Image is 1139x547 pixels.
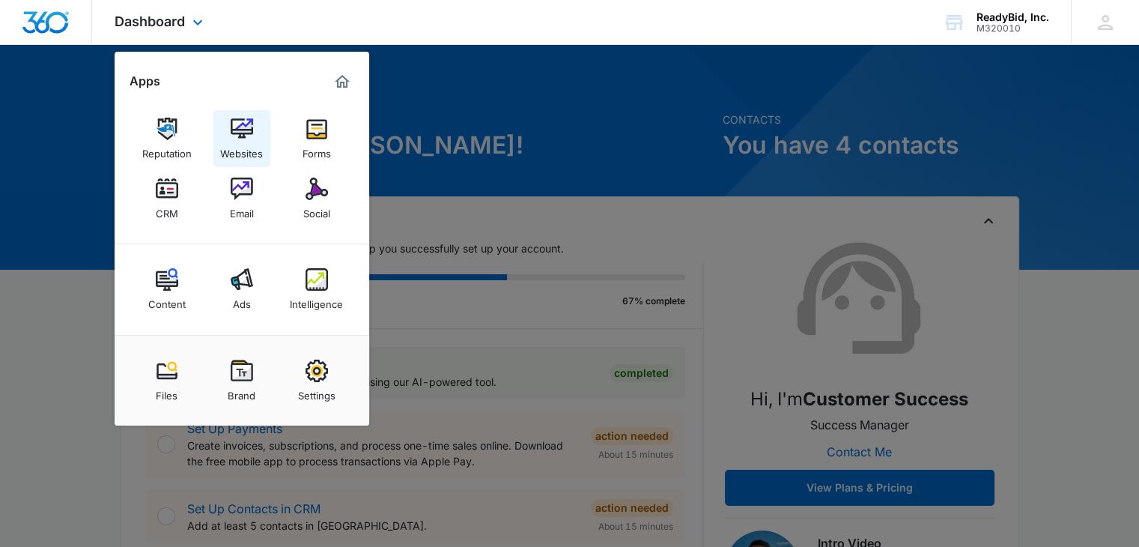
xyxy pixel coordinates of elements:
[139,170,195,227] a: CRM
[976,11,1049,23] div: account name
[115,13,185,29] span: Dashboard
[220,140,263,160] div: Websites
[288,261,345,318] a: Intelligence
[213,352,270,409] a: Brand
[213,261,270,318] a: Ads
[288,170,345,227] a: Social
[303,140,331,160] div: Forms
[290,291,343,310] div: Intelligence
[130,74,160,88] h2: Apps
[233,291,251,310] div: Ads
[156,382,177,402] div: Files
[213,170,270,227] a: Email
[288,110,345,167] a: Forms
[156,200,178,220] div: CRM
[139,261,195,318] a: Content
[228,382,255,402] div: Brand
[288,352,345,409] a: Settings
[330,70,354,94] a: Marketing 360® Dashboard
[142,140,192,160] div: Reputation
[148,291,186,310] div: Content
[303,200,330,220] div: Social
[976,23,1049,34] div: account id
[213,110,270,167] a: Websites
[139,110,195,167] a: Reputation
[298,382,335,402] div: Settings
[230,200,254,220] div: Email
[139,352,195,409] a: Files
